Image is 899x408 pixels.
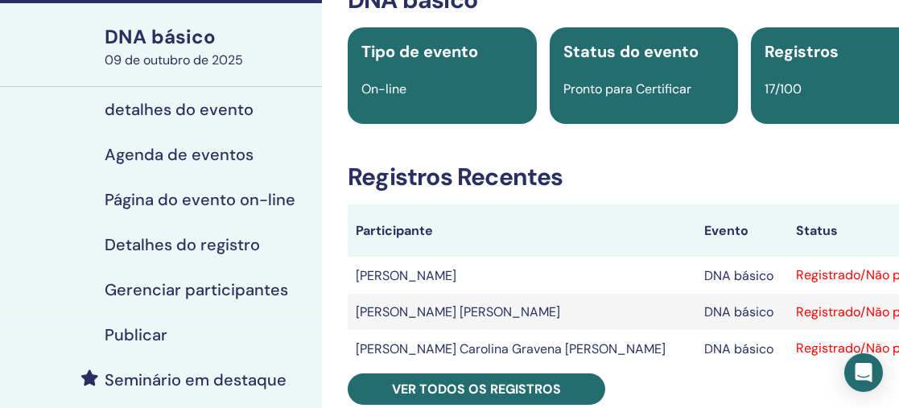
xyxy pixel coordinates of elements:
[356,222,433,239] font: Participante
[356,303,560,320] font: [PERSON_NAME] [PERSON_NAME]
[704,303,773,320] font: DNA básico
[704,340,773,357] font: DNA básico
[704,222,748,239] font: Evento
[356,267,456,284] font: [PERSON_NAME]
[348,161,563,192] font: Registros Recentes
[563,80,691,97] font: Pronto para Certificar
[105,52,243,68] font: 09 de outubro de 2025
[105,279,288,300] font: Gerenciar participantes
[105,324,167,345] font: Publicar
[796,222,838,239] font: Status
[95,23,322,70] a: DNA básico09 de outubro de 2025
[765,41,839,62] font: Registros
[765,80,802,97] font: 17/100
[392,381,561,398] font: Ver todos os registros
[361,80,406,97] font: On-line
[361,41,478,62] font: Tipo de evento
[348,373,605,405] a: Ver todos os registros
[563,41,699,62] font: Status do evento
[105,189,295,210] font: Página do evento on-line
[356,340,666,357] font: [PERSON_NAME] Carolina Gravena [PERSON_NAME]
[105,99,254,120] font: detalhes do evento
[105,369,287,390] font: Seminário em destaque
[105,234,260,255] font: Detalhes do registro
[105,24,216,49] font: DNA básico
[704,267,773,284] font: DNA básico
[105,144,254,165] font: Agenda de eventos
[844,353,883,392] div: Abra o Intercom Messenger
